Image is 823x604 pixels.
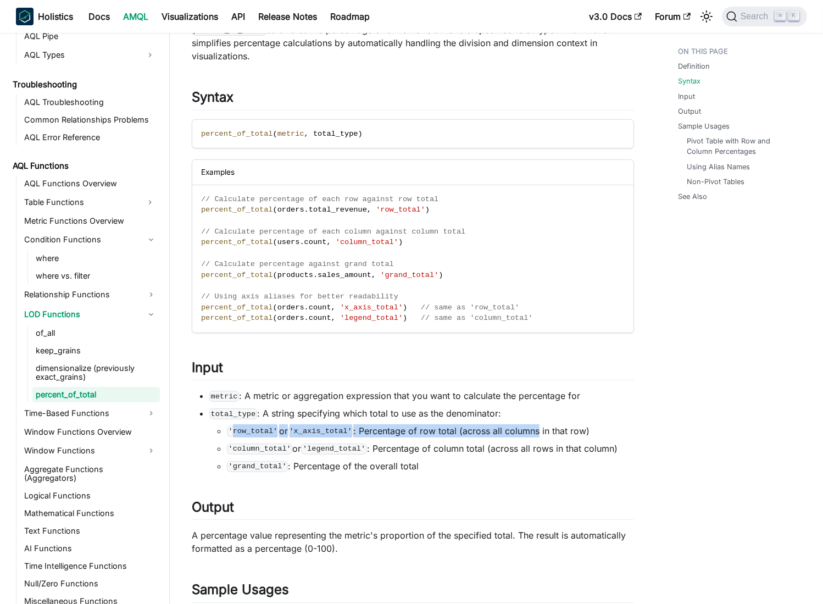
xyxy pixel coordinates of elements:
[201,206,273,214] span: percent_of_total
[21,558,160,574] a: Time Intelligence Functions
[698,8,715,25] button: Switch between dark and light mode (currently light mode)
[403,314,407,322] span: )
[227,459,634,473] li: : Percentage of the overall total
[678,191,707,202] a: See Also
[309,206,367,214] span: total_revenue
[201,314,273,322] span: percent_of_total
[192,581,634,602] h2: Sample Usages
[648,8,697,25] a: Forum
[116,8,155,25] a: AMQL
[331,314,336,322] span: ,
[32,325,160,341] a: of_all
[336,238,398,246] span: 'column_total'
[209,389,634,402] li: : A metric or aggregation expression that you want to calculate the percentage for
[288,426,353,437] code: 'x_axis_total'
[32,268,160,284] a: where vs. filter
[32,343,160,358] a: keep_grains
[304,314,309,322] span: .
[340,303,403,312] span: 'x_axis_total'
[21,576,160,591] a: Null/Zero Functions
[209,407,634,473] li: : A string specifying which total to use as the denominator:
[438,271,443,279] span: )
[21,95,160,110] a: AQL Troubleshooting
[277,130,304,138] span: metric
[687,136,796,157] a: Pivot Table with Row and Column Percentages
[371,271,376,279] span: ,
[16,8,73,25] a: HolisticsHolistics
[398,238,403,246] span: )
[32,361,160,385] a: dimensionalize (previously exact_grains)
[201,130,273,138] span: percent_of_total
[737,12,775,21] span: Search
[788,11,799,21] kbd: K
[192,23,634,63] p: calculates the percentage of a metric relative to a specified total type. This function simplifie...
[273,206,277,214] span: (
[304,303,309,312] span: .
[21,29,160,44] a: AQL Pipe
[9,158,160,174] a: AQL Functions
[678,61,710,71] a: Definition
[5,33,170,604] nav: Docs sidebar
[21,462,160,486] a: Aggregate Functions (Aggregators)
[192,89,634,110] h2: Syntax
[313,271,318,279] span: .
[687,162,750,172] a: Using Alias Names
[273,271,277,279] span: (
[227,424,634,437] li: or : Percentage of row total (across all columns in that row)
[21,286,160,303] a: Relationship Functions
[277,206,304,214] span: orders
[309,303,331,312] span: count
[227,461,288,472] code: 'grand_total'
[82,8,116,25] a: Docs
[192,160,633,185] div: Examples
[722,7,807,26] button: Search (Command+K)
[300,238,304,246] span: .
[678,76,700,86] a: Syntax
[192,529,634,555] p: A percentage value representing the metric's proportion of the specified total. The result is aut...
[687,176,744,187] a: Non-Pivot Tables
[678,106,701,117] a: Output
[227,444,292,455] code: 'column_total'
[304,238,327,246] span: count
[277,303,304,312] span: orders
[201,228,465,236] span: // Calculate percentage of each column against column total
[21,130,160,145] a: AQL Error Reference
[252,8,324,25] a: Release Notes
[21,176,160,191] a: AQL Functions Overview
[277,314,304,322] span: orders
[367,206,371,214] span: ,
[331,303,336,312] span: ,
[21,424,160,440] a: Window Functions Overview
[21,442,160,459] a: Window Functions
[324,8,376,25] a: Roadmap
[304,130,309,138] span: ,
[9,77,160,92] a: Troubleshooting
[227,442,634,455] li: or : Percentage of column total (across all rows in that column)
[21,404,160,422] a: Time-Based Functions
[678,121,730,131] a: Sample Usages
[21,523,160,539] a: Text Functions
[140,46,160,64] button: Expand sidebar category 'AQL Types'
[201,303,273,312] span: percent_of_total
[21,488,160,503] a: Logical Functions
[21,213,160,229] a: Metric Functions Overview
[16,8,34,25] img: Holistics
[21,541,160,556] a: AI Functions
[192,499,634,520] h2: Output
[201,238,273,246] span: percent_of_total
[358,130,363,138] span: )
[403,303,407,312] span: )
[301,444,366,455] code: 'legend_total'
[277,238,300,246] span: users
[313,130,358,138] span: total_type
[775,11,786,21] kbd: ⌘
[304,206,309,214] span: .
[227,426,279,437] code: 'row_total'
[201,292,398,301] span: // Using axis aliases for better readability
[225,8,252,25] a: API
[277,271,313,279] span: products
[273,130,277,138] span: (
[309,314,331,322] span: count
[582,8,648,25] a: v3.0 Docs
[201,260,394,268] span: // Calculate percentage against grand total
